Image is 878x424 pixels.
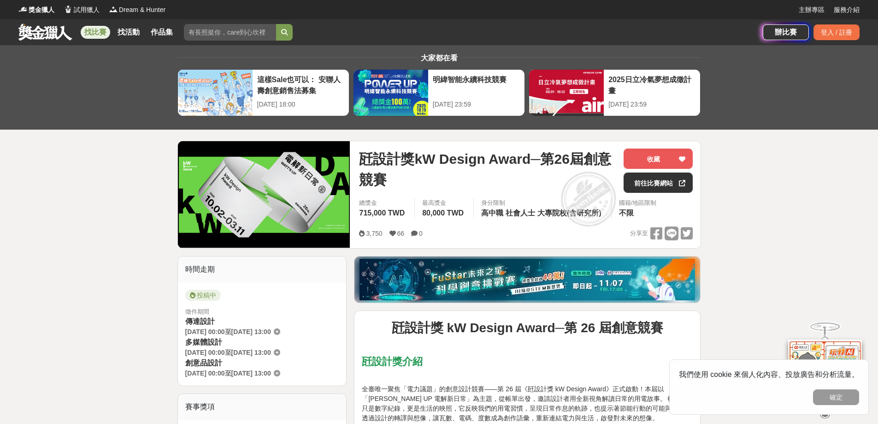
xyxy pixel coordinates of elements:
[185,317,215,325] span: 傳達設計
[185,370,225,377] span: [DATE] 00:00
[433,100,520,109] div: [DATE] 23:59
[114,26,143,39] a: 找活動
[29,5,54,15] span: 獎金獵人
[608,74,695,95] div: 2025日立冷氣夢想成徵計畫
[422,198,466,208] span: 最高獎金
[178,257,347,282] div: 時間走期
[185,359,222,367] span: 創意品設計
[813,24,860,40] div: 登入 / 註冊
[362,385,691,422] span: 全臺唯一聚焦「電力議題」的創意設計競賽——第 26 屆《瓩設計獎 kW Design Award》正式啟動！本屆以「[PERSON_NAME] UP 電解新日常」為主題，從帳單出發，邀請設計者用...
[81,26,110,39] a: 找比賽
[608,100,695,109] div: [DATE] 23:59
[397,230,405,237] span: 66
[178,141,350,248] img: Cover Image
[64,5,73,14] img: Logo
[834,5,860,15] a: 服務介紹
[64,5,100,15] a: Logo試用獵人
[18,5,54,15] a: Logo獎金獵人
[257,100,344,109] div: [DATE] 18:00
[359,209,405,217] span: 715,000 TWD
[257,74,344,95] div: 這樣Sale也可以： 安聯人壽創意銷售法募集
[679,370,859,378] span: 我們使用 cookie 來個人化內容、投放廣告和分析流量。
[799,5,825,15] a: 主辦專區
[418,54,460,62] span: 大家都在看
[147,26,177,39] a: 作品集
[630,227,648,240] span: 分享至
[392,321,663,335] strong: 瓩設計獎 kW Design Award─第 26 屆創意競賽
[184,24,276,41] input: 有長照挺你，care到心坎裡！青春出手，拍出照顧 影音徵件活動
[185,308,209,315] span: 徵件期間
[225,328,231,335] span: 至
[231,370,271,377] span: [DATE] 13:00
[359,259,695,300] img: d40c9272-0343-4c18-9a81-6198b9b9e0f4.jpg
[362,356,423,367] strong: 瓩設計獎介紹
[481,198,604,208] div: 身分限制
[185,290,221,301] span: 投稿中
[619,209,634,217] span: 不限
[624,149,693,169] button: 收藏
[619,198,657,208] div: 國籍/地區限制
[813,389,859,405] button: 確定
[433,74,520,95] div: 明緯智能永續科技競賽
[225,349,231,356] span: 至
[788,340,862,401] img: d2146d9a-e6f6-4337-9592-8cefde37ba6b.png
[178,394,347,420] div: 賽事獎項
[231,349,271,356] span: [DATE] 13:00
[419,230,423,237] span: 0
[624,173,693,193] a: 前往比賽網站
[359,149,616,190] span: 瓩設計獎kW Design Award─第26屆創意競賽
[177,69,349,116] a: 這樣Sale也可以： 安聯人壽創意銷售法募集[DATE] 18:00
[109,5,118,14] img: Logo
[109,5,165,15] a: LogoDream & Hunter
[185,338,222,346] span: 多媒體設計
[185,349,225,356] span: [DATE] 00:00
[529,69,701,116] a: 2025日立冷氣夢想成徵計畫[DATE] 23:59
[366,230,382,237] span: 3,750
[74,5,100,15] span: 試用獵人
[231,328,271,335] span: [DATE] 13:00
[422,209,464,217] span: 80,000 TWD
[506,209,535,217] span: 社會人士
[359,198,407,208] span: 總獎金
[481,209,503,217] span: 高中職
[185,328,225,335] span: [DATE] 00:00
[353,69,525,116] a: 明緯智能永續科技競賽[DATE] 23:59
[18,5,28,14] img: Logo
[119,5,165,15] span: Dream & Hunter
[537,209,601,217] span: 大專院校(含研究所)
[763,24,809,40] a: 辦比賽
[225,370,231,377] span: 至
